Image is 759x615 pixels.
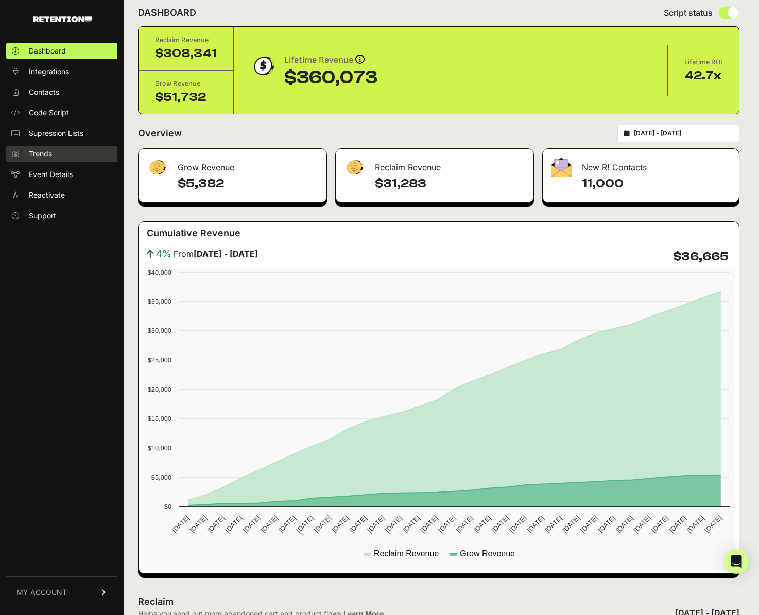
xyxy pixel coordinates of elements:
[29,66,69,77] span: Integrations
[148,415,171,423] text: $15,000
[419,514,439,534] text: [DATE]
[673,249,729,265] h4: $36,665
[6,166,117,183] a: Event Details
[384,514,404,534] text: [DATE]
[151,473,171,481] text: $5,000
[684,57,722,67] div: Lifetime ROI
[147,157,167,178] img: fa-dollar-13500eef13a19c4ab2b9ed9ad552e47b0d9fc28b02b83b90ba0e00f96d6372e9.png
[295,514,315,534] text: [DATE]
[148,327,171,335] text: $30,000
[668,514,688,534] text: [DATE]
[148,356,171,364] text: $25,000
[138,126,182,140] h2: Overview
[6,104,117,121] a: Code Script
[6,43,117,59] a: Dashboard
[703,514,723,534] text: [DATE]
[16,587,67,598] span: MY ACCOUNT
[6,63,117,80] a: Integrations
[250,53,276,79] img: dollar-coin-05c43ed7efb7bc0c12610022525b4bbbb207c7efeef5aecc26f025e68dcafac9.png
[597,514,617,534] text: [DATE]
[6,146,117,162] a: Trends
[685,514,705,534] text: [DATE]
[164,503,171,511] text: $0
[138,6,196,20] h2: DASHBOARD
[194,249,258,259] strong: [DATE] - [DATE]
[155,45,217,62] div: $308,341
[724,549,749,574] div: Open Intercom Messenger
[543,514,563,534] text: [DATE]
[374,549,439,558] text: Reclaim Revenue
[460,549,515,558] text: Grow Revenue
[6,84,117,100] a: Contacts
[148,385,171,393] text: $20,000
[170,514,191,534] text: [DATE]
[29,128,83,138] span: Supression Lists
[551,157,572,177] img: fa-envelope-19ae18322b30453b285274b1b8af3d052b27d846a4fbe8435d1a52b978f639a2.png
[139,149,326,180] div: Grow Revenue
[336,149,533,180] div: Reclaim Revenue
[366,514,386,534] text: [DATE]
[29,87,59,97] span: Contacts
[582,175,731,192] h4: 11,000
[543,149,739,180] div: New R! Contacts
[284,67,377,88] div: $360,073
[6,187,117,203] a: Reactivate
[29,108,69,118] span: Code Script
[224,514,244,534] text: [DATE]
[561,514,581,534] text: [DATE]
[29,46,66,56] span: Dashboard
[344,157,365,178] img: fa-dollar-13500eef13a19c4ab2b9ed9ad552e47b0d9fc28b02b83b90ba0e00f96d6372e9.png
[260,514,280,534] text: [DATE]
[174,248,258,260] span: From
[148,444,171,452] text: $10,000
[579,514,599,534] text: [DATE]
[138,594,384,609] h2: Reclaim
[155,79,217,89] div: Grow Revenue
[526,514,546,534] text: [DATE]
[284,53,377,67] div: Lifetime Revenue
[242,514,262,534] text: [DATE]
[650,514,670,534] text: [DATE]
[155,89,217,106] div: $51,732
[156,247,171,261] span: 4%
[664,7,713,19] span: Script status
[29,169,73,180] span: Event Details
[29,210,56,221] span: Support
[178,175,318,192] h4: $5,382
[632,514,652,534] text: [DATE]
[6,576,117,608] a: MY ACCOUNT
[206,514,226,534] text: [DATE]
[313,514,333,534] text: [DATE]
[277,514,297,534] text: [DATE]
[148,297,171,305] text: $35,000
[29,149,52,159] span: Trends
[6,125,117,142] a: Supression Lists
[508,514,528,534] text: [DATE]
[33,16,92,22] img: Retention.com
[6,207,117,224] a: Support
[490,514,510,534] text: [DATE]
[29,190,65,200] span: Reactivate
[437,514,457,534] text: [DATE]
[375,175,525,192] h4: $31,283
[147,226,240,240] h3: Cumulative Revenue
[614,514,634,534] text: [DATE]
[401,514,421,534] text: [DATE]
[455,514,475,534] text: [DATE]
[330,514,350,534] text: [DATE]
[472,514,492,534] text: [DATE]
[188,514,209,534] text: [DATE]
[155,35,217,45] div: Reclaim Revenue
[348,514,368,534] text: [DATE]
[684,67,722,84] div: 42.7x
[148,269,171,276] text: $40,000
